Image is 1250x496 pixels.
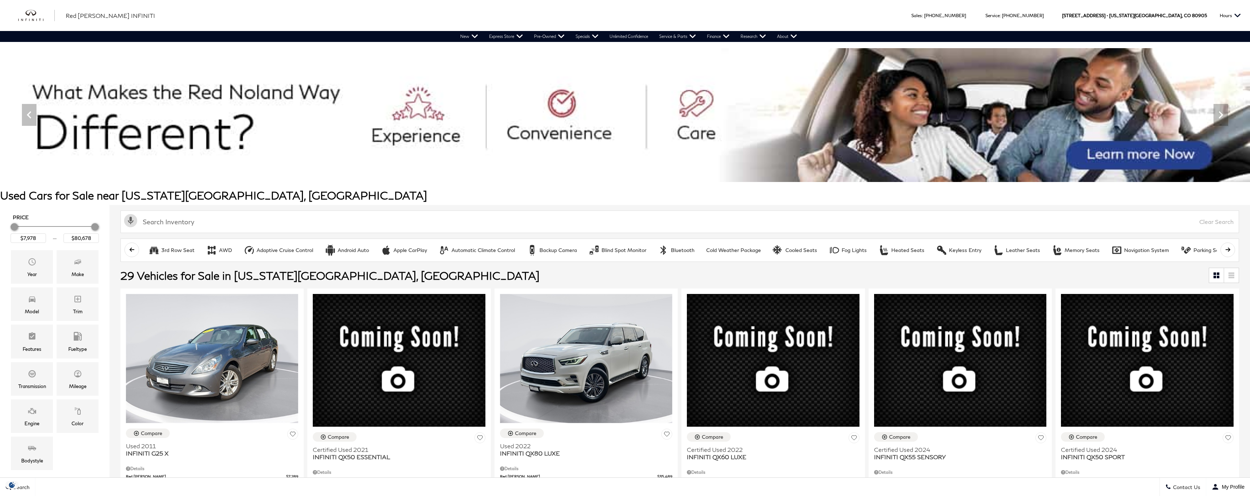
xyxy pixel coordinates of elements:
[124,214,137,227] svg: Click to toggle on voice search
[500,442,667,450] span: Used 2022
[57,325,99,358] div: FueltypeFueltype
[126,474,286,479] span: Red [PERSON_NAME]
[878,245,889,256] div: Heated Seats
[671,247,695,253] div: Bluetooth
[25,307,39,315] div: Model
[73,368,82,382] span: Mileage
[28,442,36,457] span: Bodystyle
[18,10,55,22] a: infiniti
[126,429,170,438] button: Compare Vehicle
[922,13,923,18] span: :
[874,294,1046,427] img: 2024 INFINITI QX55 SENSORY
[842,247,867,253] div: Fog Lights
[240,243,317,258] button: Adaptive Cruise ControlAdaptive Cruise Control
[11,221,99,243] div: Price
[500,429,544,438] button: Compare Vehicle
[523,243,581,258] button: Backup CameraBackup Camera
[687,432,731,442] button: Compare Vehicle
[1206,478,1250,496] button: Open user profile menu
[72,419,84,427] div: Color
[874,446,1041,453] span: Certified Used 2024
[24,419,39,427] div: Engine
[1181,245,1192,256] div: Parking Sensors / Assist
[687,469,859,476] div: Pricing Details - INFINITI QX60 LUXE
[1076,434,1097,440] div: Compare
[1124,247,1169,253] div: Navigation System
[11,399,53,433] div: EngineEngine
[585,243,650,258] button: Blind Spot MonitorBlind Spot Monitor
[500,474,657,479] span: Red [PERSON_NAME]
[18,382,46,390] div: Transmission
[1006,247,1040,253] div: Leather Seats
[72,270,84,278] div: Make
[11,223,18,230] div: Minimum Price
[313,446,485,461] a: Certified Used 2021INFINITI QX50 ESSENTIAL
[124,243,139,257] button: scroll left
[455,31,803,42] nav: Main Navigation
[66,11,155,20] a: Red [PERSON_NAME] INFINITI
[21,457,43,465] div: Bodystyle
[1214,104,1228,126] div: Next
[1223,432,1234,446] button: Save Vehicle
[702,434,723,440] div: Compare
[313,446,480,453] span: Certified Used 2021
[654,243,699,258] button: BluetoothBluetooth
[11,325,53,358] div: FeaturesFeatures
[11,484,30,490] span: Search
[126,450,293,457] span: INFINITI G25 X
[381,245,392,256] div: Apple CarPlay
[874,469,1046,476] div: Pricing Details - INFINITI QX55 SENSORY
[161,247,195,253] div: 3rd Row Seat
[1048,243,1104,258] button: Memory SeatsMemory Seats
[321,243,373,258] button: Android AutoAndroid Auto
[654,31,701,42] a: Service & Parts
[455,31,484,42] a: New
[1065,247,1100,253] div: Memory Seats
[28,368,36,382] span: Transmission
[687,294,859,427] img: 2022 INFINITI QX60 LUXE
[687,453,854,461] span: INFINITI QX60 LUXE
[785,247,817,253] div: Cooled Seats
[1061,469,1233,476] div: Pricing Details - INFINITI QX50 SPORT
[604,31,654,42] a: Unlimited Confidence
[773,245,784,256] div: Cooled Seats
[126,442,293,450] span: Used 2011
[1107,243,1173,258] button: Navigation SystemNavigation System
[11,287,53,321] div: ModelModel
[1219,484,1245,490] span: My Profile
[500,474,672,479] a: Red [PERSON_NAME] $35,489
[1002,13,1044,18] a: [PHONE_NUMBER]
[474,432,485,446] button: Save Vehicle
[313,432,357,442] button: Compare Vehicle
[313,294,485,427] img: 2021 INFINITI QX50 ESSENTIAL
[451,247,515,253] div: Automatic Climate Control
[328,434,349,440] div: Compare
[606,168,614,176] span: Go to slide 1
[1061,294,1233,427] img: 2024 INFINITI QX50 SPORT
[985,13,1000,18] span: Service
[1220,243,1235,257] button: scroll right
[244,245,255,256] div: Adaptive Cruise Control
[28,405,36,419] span: Engine
[57,362,99,396] div: MileageMileage
[1061,432,1105,442] button: Compare Vehicle
[66,12,155,19] span: Red [PERSON_NAME] INFINITI
[73,307,82,315] div: Trim
[539,247,577,253] div: Backup Camera
[28,330,36,345] span: Features
[64,233,99,243] input: Maximum
[769,243,821,258] button: Cooled SeatsCooled Seats
[11,233,46,243] input: Minimum
[1061,446,1233,461] a: Certified Used 2024INFINITI QX50 SPORT
[589,245,600,256] div: Blind Spot Monitor
[57,399,99,433] div: ColorColor
[500,465,672,472] div: Pricing Details - INFINITI QX80 LUXE
[377,243,431,258] button: Apple CarPlayApple CarPlay
[657,474,672,479] span: $35,489
[889,434,911,440] div: Compare
[706,247,761,253] div: Cold Weather Package
[11,250,53,284] div: YearYear
[1061,453,1228,461] span: INFINITI QX50 SPORT
[439,245,450,256] div: Automatic Climate Control
[257,247,313,253] div: Adaptive Cruise Control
